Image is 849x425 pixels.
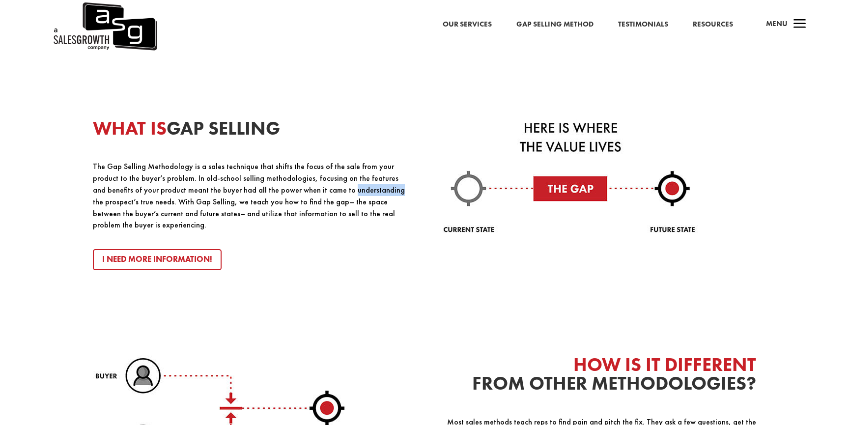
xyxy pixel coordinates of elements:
[93,116,167,141] span: WHAT IS
[790,15,810,34] span: a
[516,18,594,31] a: Gap Selling Method
[443,18,492,31] a: Our Services
[443,355,756,398] h2: FROM OTHER METHODOLOGIES?
[618,18,668,31] a: Testimonials
[93,249,222,270] a: I Need More Information!
[443,119,699,237] img: value-lives-here
[93,161,406,231] p: The Gap Selling Methodology is a sales technique that shifts the focus of the sale from your prod...
[93,116,280,141] strong: GAP SELLING
[573,352,756,377] span: HOW IS IT DIFFERENT
[693,18,733,31] a: Resources
[766,19,788,28] span: Menu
